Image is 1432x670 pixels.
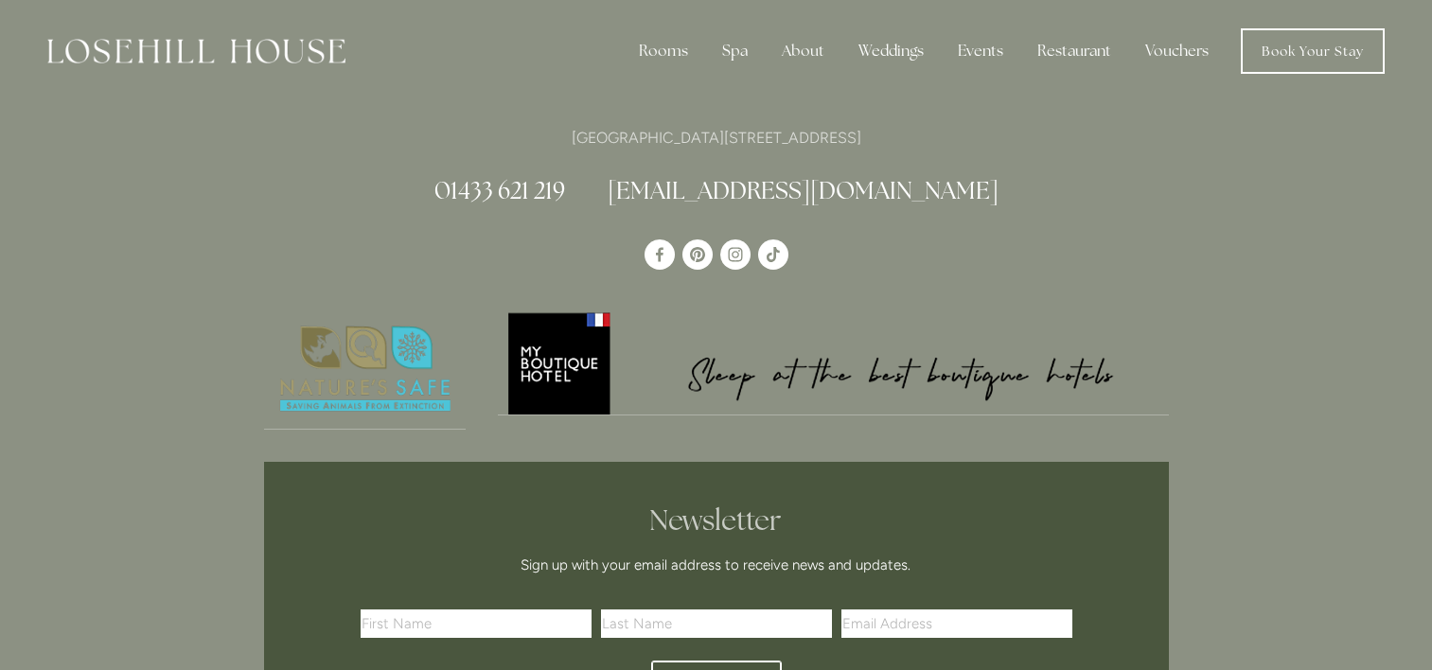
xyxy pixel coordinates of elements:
[434,175,565,205] a: 01433 621 219
[264,309,467,430] a: Nature's Safe - Logo
[601,609,832,638] input: Last Name
[367,554,1066,576] p: Sign up with your email address to receive news and updates.
[1241,28,1385,74] a: Book Your Stay
[624,32,703,70] div: Rooms
[645,239,675,270] a: Losehill House Hotel & Spa
[1130,32,1224,70] a: Vouchers
[682,239,713,270] a: Pinterest
[843,32,939,70] div: Weddings
[264,309,467,429] img: Nature's Safe - Logo
[943,32,1018,70] div: Events
[767,32,840,70] div: About
[720,239,751,270] a: Instagram
[264,125,1169,150] p: [GEOGRAPHIC_DATA][STREET_ADDRESS]
[498,309,1169,415] a: My Boutique Hotel - Logo
[361,609,592,638] input: First Name
[498,309,1169,414] img: My Boutique Hotel - Logo
[608,175,999,205] a: [EMAIL_ADDRESS][DOMAIN_NAME]
[841,609,1072,638] input: Email Address
[707,32,763,70] div: Spa
[758,239,788,270] a: TikTok
[1022,32,1126,70] div: Restaurant
[367,503,1066,538] h2: Newsletter
[47,39,345,63] img: Losehill House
